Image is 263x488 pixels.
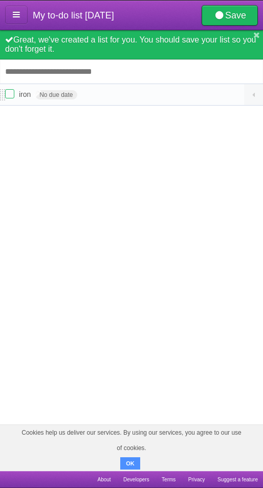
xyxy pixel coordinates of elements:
[162,471,176,488] a: Terms
[202,5,258,26] a: Save
[120,457,140,470] button: OK
[5,89,14,98] label: Done
[217,471,258,488] a: Suggest a feature
[35,90,77,99] span: No due date
[33,10,114,21] span: My to-do list [DATE]
[123,471,149,488] a: Developers
[97,471,111,488] a: About
[19,90,33,98] span: iron
[188,471,205,488] a: Privacy
[10,425,253,456] span: Cookies help us deliver our services. By using our services, you agree to our use of cookies.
